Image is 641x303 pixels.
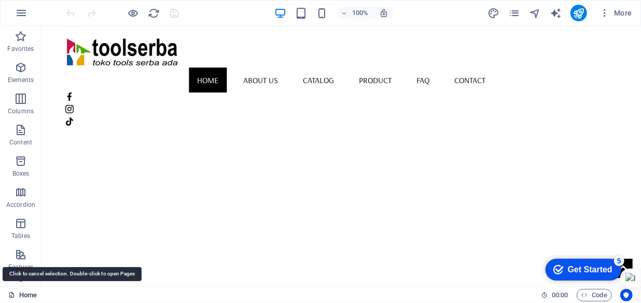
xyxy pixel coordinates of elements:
i: Navigator [529,7,541,19]
div: Get Started [31,11,75,21]
i: Pages (Ctrl+Alt+S) [508,7,520,19]
p: Elements [8,76,34,84]
i: Reload page [148,7,160,19]
button: pages [508,7,521,19]
span: More [600,8,632,18]
button: Usercentrics [620,289,633,301]
p: Tables [11,232,30,240]
i: Design (Ctrl+Alt+Y) [487,7,499,19]
p: Features [8,263,33,271]
button: Click here to leave preview mode and continue editing [127,7,140,19]
p: Accordion [6,201,35,209]
p: Boxes [12,169,30,178]
button: reload [148,7,160,19]
button: publish [570,5,587,21]
button: text_generator [550,7,562,19]
p: Columns [8,107,34,115]
div: Get Started 5 items remaining, 0% complete [8,5,84,27]
p: Content [9,138,32,147]
button: Code [577,289,612,301]
h6: 100% [352,7,369,19]
span: Code [581,289,607,301]
h6: Session time [541,289,568,301]
div: 5 [77,2,87,12]
i: Publish [573,7,584,19]
button: navigator [529,7,541,19]
p: Favorites [7,45,34,53]
span: : [559,291,561,299]
span: 00 00 [552,289,568,301]
button: 100% [337,7,373,19]
a: Home [8,289,37,301]
i: AI Writer [550,7,562,19]
button: More [595,5,636,21]
i: On resize automatically adjust zoom level to fit chosen device. [379,8,388,18]
button: design [487,7,500,19]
